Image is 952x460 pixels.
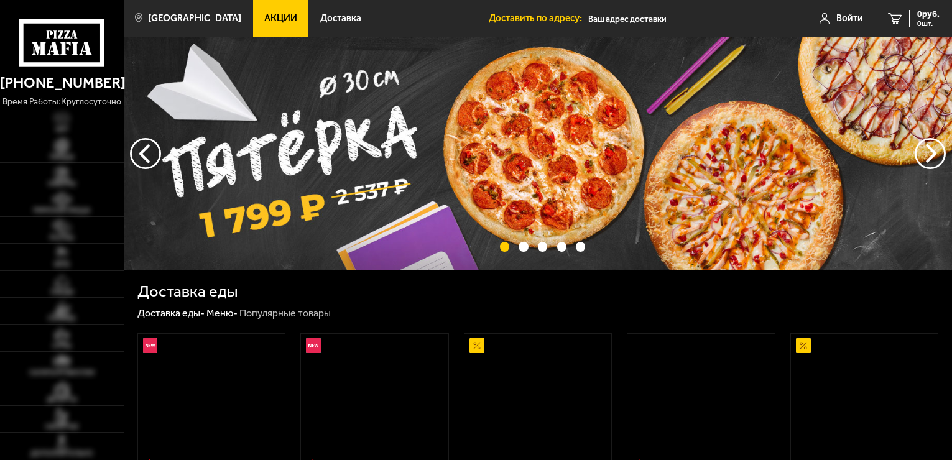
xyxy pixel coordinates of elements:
[143,338,158,353] img: Новинка
[148,14,241,23] span: [GEOGRAPHIC_DATA]
[917,10,940,19] span: 0 руб.
[796,338,811,353] img: Акционный
[500,242,509,251] button: точки переключения
[320,14,361,23] span: Доставка
[306,338,321,353] img: Новинка
[557,242,566,251] button: точки переключения
[206,307,238,319] a: Меню-
[915,138,946,169] button: предыдущий
[469,338,484,353] img: Акционный
[538,242,547,251] button: точки переключения
[489,14,588,23] span: Доставить по адресу:
[239,307,331,320] div: Популярные товары
[576,242,585,251] button: точки переключения
[836,14,863,23] span: Войти
[137,307,205,319] a: Доставка еды-
[130,138,161,169] button: следующий
[519,242,528,251] button: точки переключения
[588,7,779,30] input: Ваш адрес доставки
[264,14,297,23] span: Акции
[917,20,940,27] span: 0 шт.
[137,283,238,300] h1: Доставка еды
